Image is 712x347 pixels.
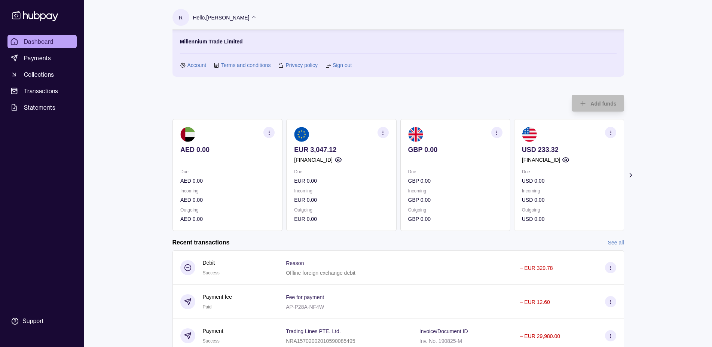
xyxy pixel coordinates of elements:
[203,327,223,335] p: Payment
[180,196,275,204] p: AED 0.00
[187,61,207,69] a: Account
[408,187,502,195] p: Incoming
[294,177,388,185] p: EUR 0.00
[294,196,388,204] p: EUR 0.00
[180,206,275,214] p: Outgoing
[294,146,388,154] p: EUR 3,047.12
[180,187,275,195] p: Incoming
[286,338,355,344] p: NRA15702002010590085495
[590,101,616,107] span: Add funds
[285,61,318,69] a: Privacy policy
[522,196,616,204] p: USD 0.00
[294,168,388,176] p: Due
[522,206,616,214] p: Outgoing
[24,37,54,46] span: Dashboard
[333,61,352,69] a: Sign out
[286,294,324,300] p: Fee for payment
[221,61,271,69] a: Terms and conditions
[522,146,616,154] p: USD 233.32
[22,317,43,325] div: Support
[522,187,616,195] p: Incoming
[408,196,502,204] p: GBP 0.00
[408,168,502,176] p: Due
[193,13,250,22] p: Hello, [PERSON_NAME]
[286,304,324,310] p: AP-P28A-NF4W
[520,299,550,305] p: − EUR 12.60
[7,84,77,98] a: Transactions
[522,177,616,185] p: USD 0.00
[24,54,51,63] span: Payments
[179,13,183,22] p: R
[203,293,232,301] p: Payment fee
[203,338,220,344] span: Success
[24,86,58,95] span: Transactions
[294,206,388,214] p: Outgoing
[180,37,243,46] p: Millennium Trade Limited
[294,215,388,223] p: EUR 0.00
[520,265,553,271] p: − EUR 329.78
[180,177,275,185] p: AED 0.00
[522,168,616,176] p: Due
[7,68,77,81] a: Collections
[520,333,560,339] p: − EUR 29,980.00
[203,259,220,267] p: Debit
[294,156,333,164] p: [FINANCIAL_ID]
[522,215,616,223] p: USD 0.00
[522,156,560,164] p: [FINANCIAL_ID]
[408,206,502,214] p: Outgoing
[286,260,304,266] p: Reason
[608,238,624,247] a: See all
[294,127,309,142] img: eu
[286,328,341,334] p: Trading Lines PTE. Ltd.
[7,51,77,65] a: Payments
[408,177,502,185] p: GBP 0.00
[180,168,275,176] p: Due
[7,101,77,114] a: Statements
[7,313,77,329] a: Support
[203,270,220,276] span: Success
[419,328,468,334] p: Invoice/Document ID
[24,103,55,112] span: Statements
[408,215,502,223] p: GBP 0.00
[522,127,537,142] img: us
[180,215,275,223] p: AED 0.00
[172,238,230,247] h2: Recent transactions
[294,187,388,195] p: Incoming
[408,146,502,154] p: GBP 0.00
[180,146,275,154] p: AED 0.00
[408,127,423,142] img: gb
[572,95,624,112] button: Add funds
[286,270,355,276] p: Offline foreign exchange debit
[24,70,54,79] span: Collections
[203,304,212,310] span: Paid
[180,127,195,142] img: ae
[419,338,462,344] p: Inv. No. 190825-M
[7,35,77,48] a: Dashboard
